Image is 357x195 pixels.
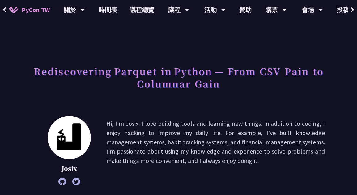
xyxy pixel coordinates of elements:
p: Josix [48,164,91,173]
h1: Rediscovering Parquet in Python — From CSV Pain to Columnar Gain [32,62,325,93]
img: Home icon of PyCon TW 2025 [9,7,19,13]
img: Josix [48,116,91,159]
span: PyCon TW [22,5,50,15]
p: Hi, I'm Josix. I love building tools and learning new things. In addition to coding, I enjoy hack... [106,119,325,182]
a: PyCon TW [3,2,56,18]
